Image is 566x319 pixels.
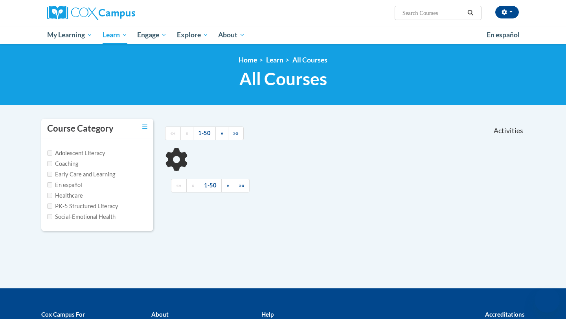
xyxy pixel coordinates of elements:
div: Main menu [35,26,531,44]
span: About [218,30,245,40]
span: » [226,182,229,189]
iframe: Button to launch messaging window [535,288,560,313]
a: Learn [266,56,283,64]
a: Next [215,126,228,140]
b: Cox Campus For [41,311,85,318]
span: Activities [494,126,523,135]
a: Previous [180,126,193,140]
input: Checkbox for Options [47,182,52,187]
label: Social-Emotional Health [47,213,116,221]
a: En español [481,27,525,43]
a: Next [221,179,234,192]
label: En español [47,181,82,189]
a: Home [239,56,257,64]
button: Account Settings [495,6,519,18]
a: Explore [172,26,213,44]
input: Checkbox for Options [47,172,52,177]
h3: Course Category [47,123,114,135]
a: Previous [186,179,199,192]
a: About [213,26,250,44]
input: Checkbox for Options [47,203,52,209]
a: My Learning [42,26,97,44]
label: PK-5 Structured Literacy [47,202,118,211]
a: End [234,179,250,192]
label: Healthcare [47,191,83,200]
input: Checkbox for Options [47,193,52,198]
span: «« [176,182,182,189]
input: Checkbox for Options [47,150,52,156]
span: » [221,130,223,136]
span: « [186,130,188,136]
span: « [191,182,194,189]
img: Cox Campus [47,6,135,20]
span: »» [239,182,244,189]
a: All Courses [292,56,327,64]
a: Learn [97,26,132,44]
span: «« [170,130,176,136]
b: About [151,311,169,318]
span: »» [233,130,239,136]
span: My Learning [47,30,92,40]
b: Help [261,311,274,318]
input: Checkbox for Options [47,161,52,166]
span: En español [487,31,520,39]
input: Checkbox for Options [47,214,52,219]
input: Search Courses [402,8,465,18]
b: Accreditations [485,311,525,318]
span: Engage [137,30,167,40]
a: Toggle collapse [142,123,147,131]
label: Adolescent Literacy [47,149,105,158]
a: End [228,126,244,140]
button: Search [465,8,476,18]
label: Coaching [47,159,78,168]
a: 1-50 [199,179,222,192]
a: Cox Campus [47,6,197,20]
a: 1-50 [193,126,216,140]
span: Explore [177,30,208,40]
span: Learn [103,30,127,40]
a: Begining [171,179,187,192]
span: All Courses [239,68,327,89]
a: Engage [132,26,172,44]
label: Early Care and Learning [47,170,115,179]
a: Begining [165,126,181,140]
